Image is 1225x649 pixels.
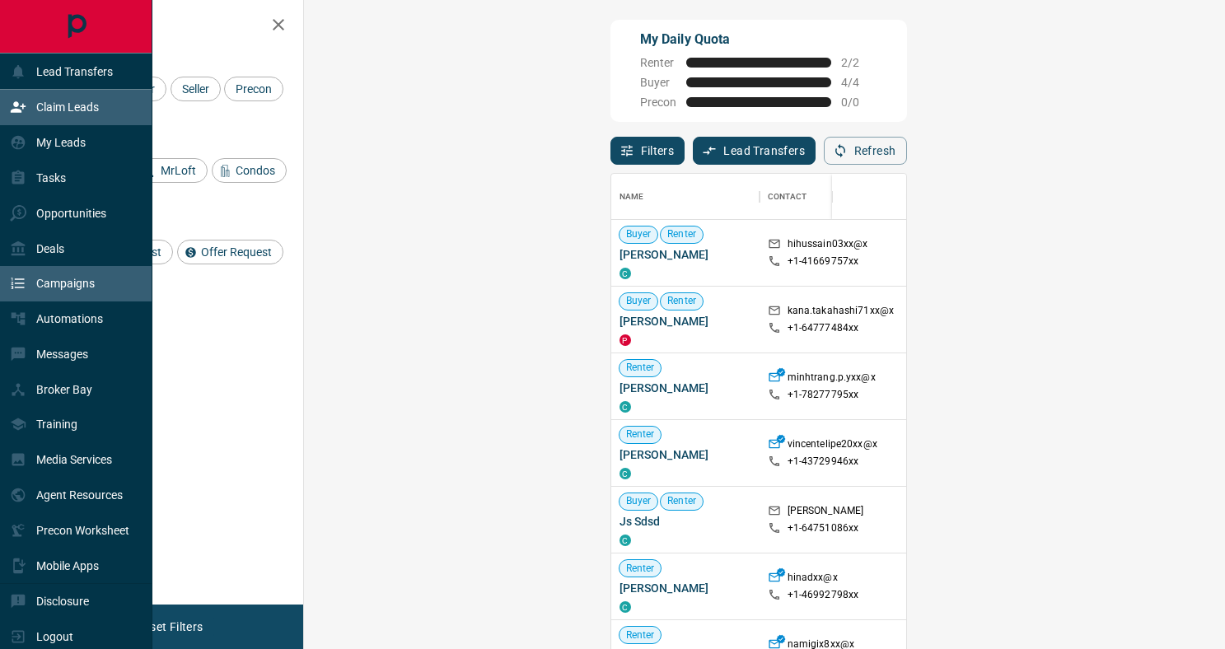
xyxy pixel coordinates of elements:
button: Filters [610,137,685,165]
p: +1- 41669757xx [788,254,859,268]
button: Refresh [824,137,907,165]
span: [PERSON_NAME] [620,246,751,263]
span: Renter [640,56,676,69]
span: Offer Request [195,245,278,259]
div: condos.ca [620,601,631,613]
p: minhtrang.p.yxx@x [788,371,876,388]
div: Contact [760,174,891,220]
span: Buyer [640,76,676,89]
div: property.ca [620,334,631,346]
span: 0 / 0 [841,96,877,109]
span: 4 / 4 [841,76,877,89]
button: Lead Transfers [693,137,816,165]
span: Renter [620,628,662,642]
div: Name [611,174,760,220]
div: Condos [212,158,287,183]
p: hihussain03xx@x [788,237,868,254]
div: Contact [768,174,807,220]
p: hinadxx@x [788,571,838,588]
span: Renter [620,562,662,576]
p: vincentelipe20xx@x [788,437,877,455]
p: +1- 64777484xx [788,321,859,335]
span: Renter [661,294,703,308]
p: My Daily Quota [640,30,877,49]
p: +1- 46992798xx [788,588,859,602]
span: Renter [620,427,662,441]
div: Precon [224,77,283,101]
span: Condos [230,164,281,177]
p: [PERSON_NAME] [788,504,864,521]
span: MrLoft [155,164,202,177]
p: +1- 64751086xx [788,521,859,535]
span: 2 / 2 [841,56,877,69]
span: Precon [230,82,278,96]
span: Buyer [620,294,658,308]
span: Renter [661,494,703,508]
p: +1- 43729946xx [788,455,859,469]
span: Buyer [620,494,658,508]
p: +1- 78277795xx [788,388,859,402]
span: Js Sdsd [620,513,751,530]
div: MrLoft [137,158,208,183]
div: Seller [171,77,221,101]
h2: Filters [53,16,287,36]
div: Name [620,174,644,220]
span: [PERSON_NAME] [620,380,751,396]
button: Reset Filters [125,613,213,641]
div: condos.ca [620,535,631,546]
div: condos.ca [620,468,631,479]
span: Renter [661,227,703,241]
span: Seller [176,82,215,96]
span: Precon [640,96,676,109]
span: [PERSON_NAME] [620,446,751,463]
span: [PERSON_NAME] [620,580,751,596]
div: condos.ca [620,268,631,279]
span: Renter [620,361,662,375]
span: [PERSON_NAME] [620,313,751,329]
div: condos.ca [620,401,631,413]
span: Buyer [620,227,658,241]
div: Offer Request [177,240,283,264]
p: kana.takahashi71xx@x [788,304,895,321]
